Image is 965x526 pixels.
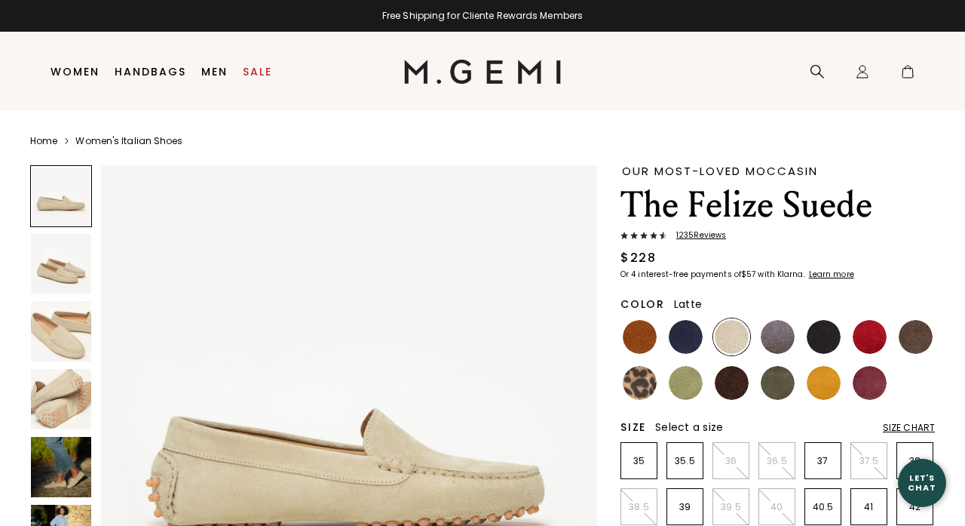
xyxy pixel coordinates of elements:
img: Pistachio [669,366,703,400]
div: Let's Chat [898,473,946,492]
p: 38 [897,455,933,467]
img: Sunflower [807,366,841,400]
p: 36 [713,455,749,467]
a: Learn more [807,270,854,279]
klarna-placement-style-amount: $57 [741,269,755,280]
img: Chocolate [715,366,749,400]
img: Black [807,320,841,354]
img: Latte [715,320,749,354]
div: Size Chart [883,422,935,434]
a: Sale [243,66,272,78]
img: Sunset Red [853,320,887,354]
a: 1235Reviews [620,231,935,243]
p: 35 [621,455,657,467]
a: Handbags [115,66,186,78]
img: Olive [761,366,795,400]
img: The Felize Suede [31,369,91,429]
span: Latte [674,297,702,312]
h1: The Felize Suede [620,184,935,226]
klarna-placement-style-cta: Learn more [809,269,854,280]
img: The Felize Suede [31,234,91,294]
a: Women [51,66,100,78]
p: 36.5 [759,455,795,467]
klarna-placement-style-body: Or 4 interest-free payments of [620,269,741,280]
img: Leopard Print [623,366,657,400]
p: 40 [759,501,795,513]
p: 39 [667,501,703,513]
img: Burgundy [853,366,887,400]
a: Men [201,66,228,78]
img: The Felize Suede [31,437,91,497]
p: 42 [897,501,933,513]
img: M.Gemi [404,60,562,84]
img: Saddle [623,320,657,354]
p: 38.5 [621,501,657,513]
klarna-placement-style-body: with Klarna [758,269,807,280]
a: Women's Italian Shoes [75,135,182,147]
a: Home [30,135,57,147]
img: The Felize Suede [31,301,91,361]
img: Midnight Blue [669,320,703,354]
div: Our Most-Loved Moccasin [622,165,935,177]
p: 41 [851,501,887,513]
p: 35.5 [667,455,703,467]
div: $228 [620,249,656,267]
img: Gray [761,320,795,354]
span: Select a size [655,420,723,435]
img: Mushroom [899,320,933,354]
p: 37 [805,455,841,467]
p: 39.5 [713,501,749,513]
p: 37.5 [851,455,887,467]
p: 40.5 [805,501,841,513]
h2: Color [620,298,665,310]
span: 1235 Review s [667,231,726,240]
h2: Size [620,421,646,433]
